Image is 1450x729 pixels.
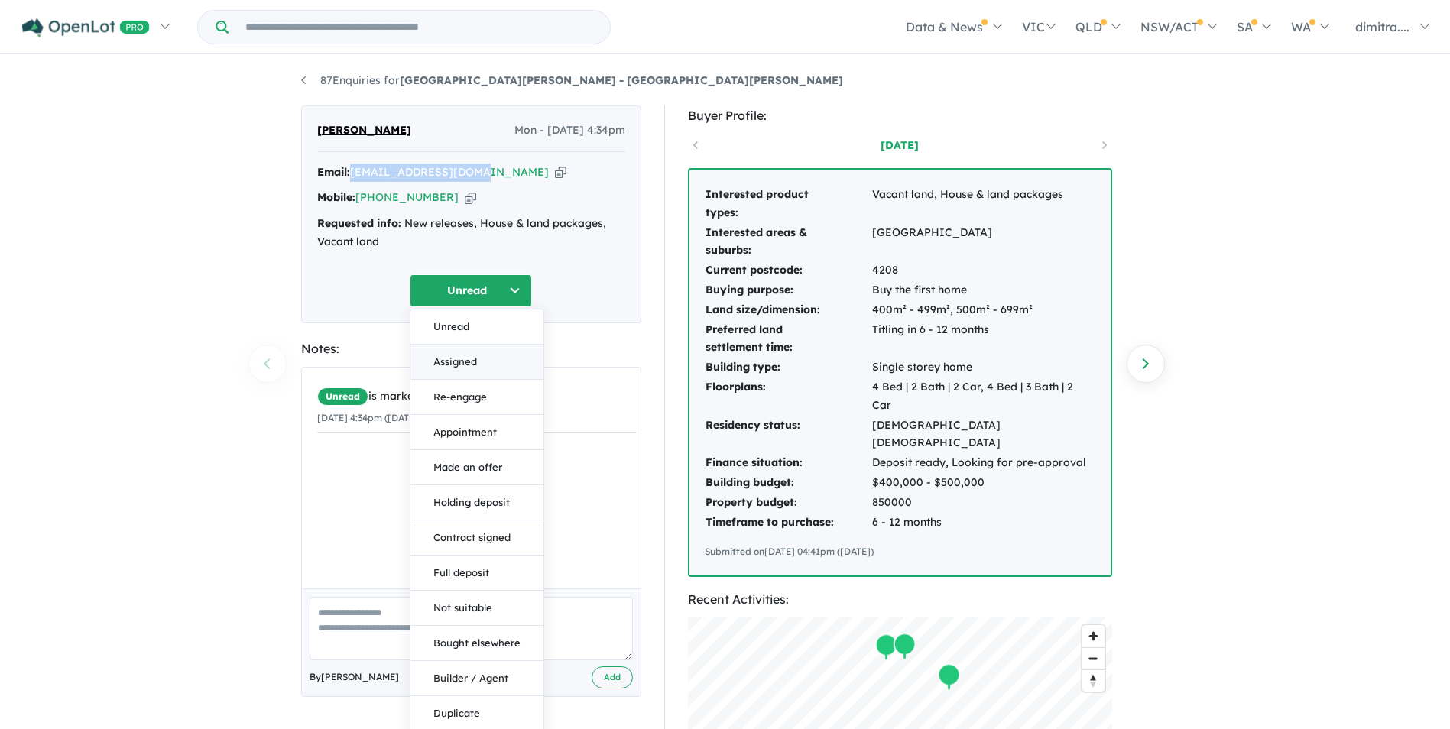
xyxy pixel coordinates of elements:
[410,345,543,380] button: Assigned
[1082,647,1105,669] button: Zoom out
[871,416,1095,454] td: [DEMOGRAPHIC_DATA] [DEMOGRAPHIC_DATA]
[317,387,637,406] div: is marked.
[410,309,543,345] button: Unread
[317,165,350,179] strong: Email:
[705,473,871,493] td: Building budget:
[514,122,625,140] span: Mon - [DATE] 4:34pm
[410,556,543,591] button: Full deposit
[835,138,965,153] a: [DATE]
[1082,625,1105,647] button: Zoom in
[705,453,871,473] td: Finance situation:
[1355,19,1409,34] span: dimitra....
[871,377,1095,416] td: 4 Bed | 2 Bath | 2 Car, 4 Bed | 3 Bath | 2 Car
[705,300,871,320] td: Land size/dimension:
[410,626,543,661] button: Bought elsewhere
[705,261,871,280] td: Current postcode:
[705,493,871,513] td: Property budget:
[22,18,150,37] img: Openlot PRO Logo White
[410,450,543,485] button: Made an offer
[317,387,368,406] span: Unread
[705,320,871,358] td: Preferred land settlement time:
[410,520,543,556] button: Contract signed
[893,633,916,661] div: Map marker
[410,661,543,696] button: Builder / Agent
[555,164,566,180] button: Copy
[410,485,543,520] button: Holding deposit
[705,544,1095,559] div: Submitted on [DATE] 04:41pm ([DATE])
[350,165,549,179] a: [EMAIL_ADDRESS][DOMAIN_NAME]
[301,72,1150,90] nav: breadcrumb
[871,320,1095,358] td: Titling in 6 - 12 months
[871,261,1095,280] td: 4208
[705,280,871,300] td: Buying purpose:
[592,666,633,688] button: Add
[705,377,871,416] td: Floorplans:
[317,190,355,204] strong: Mobile:
[400,73,843,87] strong: [GEOGRAPHIC_DATA][PERSON_NAME] - [GEOGRAPHIC_DATA][PERSON_NAME]
[937,663,960,692] div: Map marker
[410,274,532,307] button: Unread
[1082,669,1105,692] button: Reset bearing to north
[301,73,843,87] a: 87Enquiries for[GEOGRAPHIC_DATA][PERSON_NAME] - [GEOGRAPHIC_DATA][PERSON_NAME]
[317,412,421,423] small: [DATE] 4:34pm ([DATE])
[705,513,871,533] td: Timeframe to purchase:
[871,473,1095,493] td: $400,000 - $500,000
[688,589,1112,610] div: Recent Activities:
[355,190,459,204] a: [PHONE_NUMBER]
[871,223,1095,261] td: [GEOGRAPHIC_DATA]
[688,105,1112,126] div: Buyer Profile:
[1082,648,1105,669] span: Zoom out
[871,513,1095,533] td: 6 - 12 months
[874,633,897,662] div: Map marker
[410,591,543,626] button: Not suitable
[871,453,1095,473] td: Deposit ready, Looking for pre-approval
[465,190,476,206] button: Copy
[317,215,625,251] div: New releases, House & land packages, Vacant land
[317,122,411,140] span: [PERSON_NAME]
[310,669,399,685] span: By [PERSON_NAME]
[232,11,607,44] input: Try estate name, suburb, builder or developer
[705,185,871,223] td: Interested product types:
[410,415,543,450] button: Appointment
[1082,670,1105,692] span: Reset bearing to north
[705,358,871,377] td: Building type:
[871,300,1095,320] td: 400m² - 499m², 500m² - 699m²
[317,216,401,230] strong: Requested info:
[410,380,543,415] button: Re-engage
[871,280,1095,300] td: Buy the first home
[705,416,871,454] td: Residency status:
[871,358,1095,377] td: Single storey home
[705,223,871,261] td: Interested areas & suburbs:
[301,339,641,359] div: Notes:
[871,185,1095,223] td: Vacant land, House & land packages
[871,493,1095,513] td: 850000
